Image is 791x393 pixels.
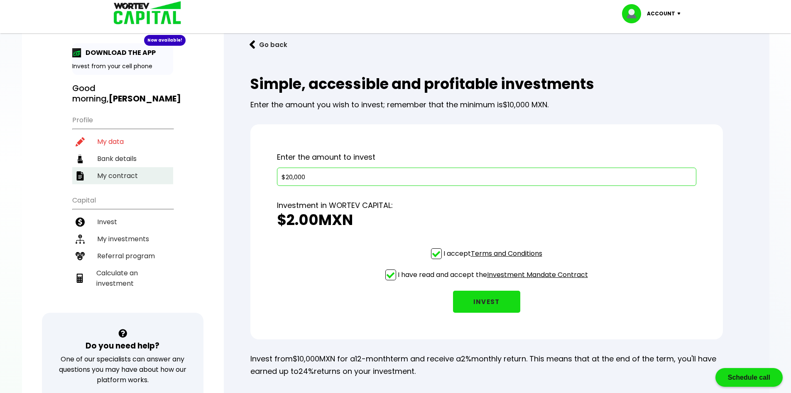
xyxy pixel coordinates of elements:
[147,37,182,43] font: Now available!
[318,210,353,230] font: MXN
[473,297,500,306] font: INVEST
[250,74,594,94] font: Simple, accessible and profitable investments
[97,251,155,261] font: Referral program
[453,291,520,313] button: INVEST
[443,249,471,258] font: I accept
[237,34,300,56] button: Go back
[72,115,93,125] font: Profile
[97,137,124,146] font: My data
[72,264,173,292] a: Calculate an investment
[277,152,375,162] font: Enter the amount to invest
[398,270,487,279] font: I have read and accept the
[97,217,117,227] font: Invest
[72,82,109,104] font: Good morning,
[97,154,137,163] font: Bank details
[72,195,96,205] font: Capital
[250,353,293,364] font: Invest from
[72,213,173,230] a: Invest
[59,354,186,385] font: One of our specialists can answer any questions you may have about how our platform works.
[250,40,255,49] img: left arrow
[72,133,173,150] a: My data
[675,12,686,15] img: icon-down
[96,268,138,288] font: Calculate an investment
[647,10,675,17] font: Account
[76,252,85,261] img: recomiendanos-icon.9b8e9327.svg
[76,274,84,283] img: calculadora-icon.17d418c4.svg
[97,171,138,180] font: My contract
[76,154,85,163] img: datos-icon.10cf9172.svg
[72,48,81,57] img: app-icon
[72,62,152,70] font: Invest from your cell phone
[86,340,159,351] font: Do you need help?
[72,247,173,264] a: Referral program
[250,353,716,376] font: monthly return. This means that at the end of the term, you'll have earned up to
[76,218,85,227] img: invertir-icon.b3b967d7.svg
[76,235,85,244] img: inversiones-icon.6695dc30.svg
[97,234,149,244] font: My investments
[259,40,287,49] font: Go back
[728,374,770,381] font: Schedule call
[622,4,647,23] img: profile-image
[72,150,173,167] a: Bank details
[314,366,416,376] font: returns on your investment.
[237,34,756,56] a: left arrowGo back
[461,353,471,364] font: 2%
[250,99,503,110] font: Enter the amount you wish to invest; remember that the minimum is
[76,137,85,146] img: editar-icon.952d3147.svg
[319,353,355,364] font: MXN for a
[471,249,542,258] a: Terms and Conditions
[503,99,549,110] font: $10,000 MXN.
[487,270,588,279] a: Investment Mandate Contract
[109,93,181,104] font: [PERSON_NAME]
[293,353,319,364] font: $10,000
[355,353,390,364] font: 12-month
[299,366,314,376] font: 24%
[76,171,85,180] img: contrato-icon.f2db500c.svg
[277,200,393,210] font: Investment in WORTEV CAPITAL:
[390,353,461,364] font: term and receive a
[72,230,173,247] a: My investments
[277,210,318,230] font: $2.00
[72,167,173,184] a: My contract
[86,48,156,57] font: DOWNLOAD THE APP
